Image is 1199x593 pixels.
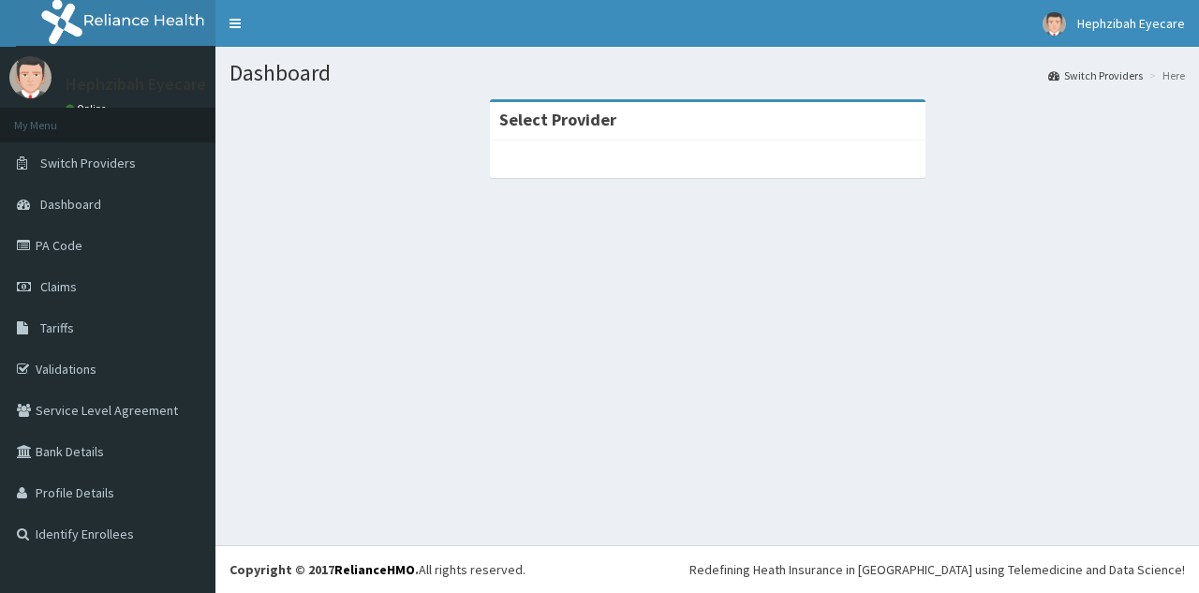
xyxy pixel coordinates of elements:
strong: Select Provider [499,109,616,130]
li: Here [1145,67,1185,83]
footer: All rights reserved. [215,545,1199,593]
span: Claims [40,278,77,295]
h1: Dashboard [229,61,1185,85]
span: Dashboard [40,196,101,213]
div: Redefining Heath Insurance in [GEOGRAPHIC_DATA] using Telemedicine and Data Science! [689,560,1185,579]
strong: Copyright © 2017 . [229,561,419,578]
img: User Image [1043,12,1066,36]
p: Hephzibah Eyecare [66,76,206,93]
a: RelianceHMO [334,561,415,578]
a: Switch Providers [1048,67,1143,83]
span: Hephzibah Eyecare [1077,15,1185,32]
span: Switch Providers [40,155,136,171]
img: User Image [9,56,52,98]
span: Tariffs [40,319,74,336]
a: Online [66,102,111,115]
